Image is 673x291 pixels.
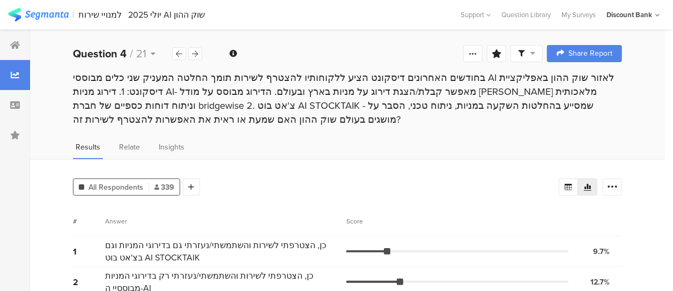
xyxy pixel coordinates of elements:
span: Relate [119,141,140,153]
div: Answer [105,217,127,226]
span: / [130,46,133,62]
b: Question 4 [73,46,127,62]
div: 1 [73,245,105,258]
img: segmanta logo [8,8,69,21]
span: 21 [136,46,146,62]
span: All Respondents [88,182,143,193]
div: | [73,9,75,21]
div: 9.7% [593,246,610,257]
span: Results [76,141,100,153]
div: בחודשים האחרונים דיסקונט הציע ללקוחותיו להצטרף לשירות תומך החלטה המעניק שני כלים מבוססי AI לאזור ... [73,71,622,126]
span: כן, הצטרפתי לשירות והשתמשתי/נעזרתי גם בדירוגי המניות וגם בצ'אט בוט AI STOCKTAIK [105,239,341,264]
div: Support [461,6,491,23]
span: Insights [159,141,184,153]
div: Score [346,217,369,226]
a: Question Library [496,10,556,20]
div: # [73,217,105,226]
div: Discount Bank [607,10,652,20]
a: My Surveys [556,10,601,20]
div: 12.7% [590,277,610,288]
div: 2 [73,276,105,288]
span: Share Report [568,50,612,57]
span: 339 [154,182,174,193]
div: יולי 2025 למנויי שירות AI שוק ההון [79,10,205,20]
